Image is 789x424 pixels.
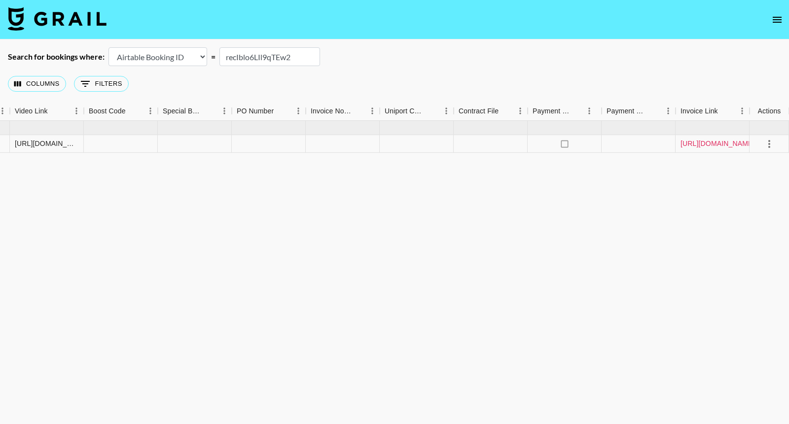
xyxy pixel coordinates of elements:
[48,104,62,118] button: Sort
[582,104,597,118] button: Menu
[89,102,126,121] div: Boost Code
[10,102,84,121] div: Video Link
[84,102,158,121] div: Boost Code
[274,104,287,118] button: Sort
[232,102,306,121] div: PO Number
[211,52,215,62] div: =
[306,102,380,121] div: Invoice Notes
[74,76,129,92] button: Show filters
[571,104,585,118] button: Sort
[513,104,528,118] button: Menu
[607,102,647,121] div: Payment Sent Date
[758,102,781,121] div: Actions
[69,104,84,118] button: Menu
[499,104,512,118] button: Sort
[602,102,676,121] div: Payment Sent Date
[767,10,787,30] button: open drawer
[217,104,232,118] button: Menu
[203,104,217,118] button: Sort
[365,104,380,118] button: Menu
[15,139,78,148] div: https://www.tiktok.com/@notcici_0929/video/7555574573282954518?_t=ZN-908c0byOPLy&_r=1
[533,102,571,121] div: Payment Sent
[237,102,274,121] div: PO Number
[291,104,306,118] button: Menu
[735,104,750,118] button: Menu
[681,139,755,148] a: [URL][DOMAIN_NAME]
[15,102,48,121] div: Video Link
[676,102,750,121] div: Invoice Link
[385,102,425,121] div: Uniport Contact Email
[126,104,140,118] button: Sort
[311,102,351,121] div: Invoice Notes
[681,102,718,121] div: Invoice Link
[439,104,454,118] button: Menu
[158,102,232,121] div: Special Booking Type
[143,104,158,118] button: Menu
[163,102,203,121] div: Special Booking Type
[647,104,661,118] button: Sort
[380,102,454,121] div: Uniport Contact Email
[8,7,107,31] img: Grail Talent
[459,102,499,121] div: Contract File
[454,102,528,121] div: Contract File
[718,104,732,118] button: Sort
[425,104,439,118] button: Sort
[661,104,676,118] button: Menu
[8,76,66,92] button: Select columns
[750,102,789,121] div: Actions
[761,136,778,152] button: select merge strategy
[528,102,602,121] div: Payment Sent
[351,104,365,118] button: Sort
[8,52,105,62] div: Search for bookings where:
